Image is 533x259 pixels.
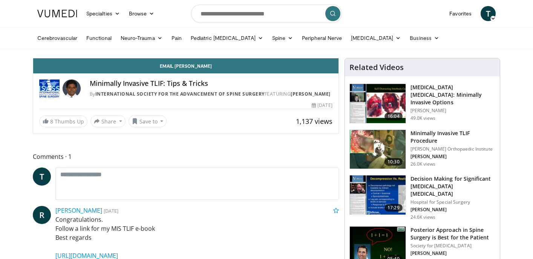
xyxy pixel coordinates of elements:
button: Share [90,115,126,127]
button: Save to [129,115,167,127]
a: Browse [124,6,159,21]
h4: Related Videos [349,63,404,72]
input: Search topics, interventions [191,5,342,23]
a: Pediatric [MEDICAL_DATA] [186,30,268,46]
span: 1,137 views [296,117,332,126]
p: Hospital for Special Surgery [410,199,495,205]
a: T [481,6,496,21]
a: 8 Thumbs Up [39,116,87,127]
p: [PERSON_NAME] [410,207,495,213]
a: R [33,206,51,224]
a: Pain [167,30,186,46]
a: Functional [82,30,116,46]
span: 16:04 [384,113,403,120]
a: [PERSON_NAME] [291,91,331,97]
small: [DATE] [104,207,118,214]
a: Business [405,30,444,46]
p: [PERSON_NAME] Orthopaedic Institute [410,146,495,152]
h4: Minimally Invasive TLIF: Tips & Tricks [90,79,332,88]
a: [PERSON_NAME] [55,206,102,215]
p: 26.0K views [410,161,435,167]
img: 9f1438f7-b5aa-4a55-ab7b-c34f90e48e66.150x105_q85_crop-smart_upscale.jpg [350,84,406,123]
p: [PERSON_NAME] [410,250,495,256]
span: Comments 1 [33,152,339,161]
div: By FEATURING [90,91,332,98]
span: 10:30 [384,158,403,166]
img: ander_3.png.150x105_q85_crop-smart_upscale.jpg [350,130,406,169]
a: Specialties [82,6,124,21]
p: [PERSON_NAME] [410,108,495,114]
p: Society for [MEDICAL_DATA] [410,243,495,249]
div: [DATE] [312,102,332,109]
a: Peripheral Nerve [297,30,346,46]
img: 316497_0000_1.png.150x105_q85_crop-smart_upscale.jpg [350,175,406,215]
h3: [MEDICAL_DATA] [MEDICAL_DATA]: Minimally Invasive Options [410,84,495,106]
a: 17:29 Decision Making for Significant [MEDICAL_DATA] [MEDICAL_DATA] Hospital for Special Surgery ... [349,175,495,220]
h3: Decision Making for Significant [MEDICAL_DATA] [MEDICAL_DATA] [410,175,495,198]
p: 24.6K views [410,214,435,220]
a: Favorites [445,6,476,21]
a: Email [PERSON_NAME] [33,58,338,73]
img: VuMedi Logo [37,10,77,17]
a: International Society for the Advancement of Spine Surgery [95,91,265,97]
a: 16:04 [MEDICAL_DATA] [MEDICAL_DATA]: Minimally Invasive Options [PERSON_NAME] 49.0K views [349,84,495,123]
a: T [33,168,51,186]
a: Neuro-Trauma [116,30,167,46]
h3: Minimally Invasive TLIF Procedure [410,129,495,145]
p: [PERSON_NAME] [410,154,495,160]
img: Avatar [63,79,81,98]
a: Spine [268,30,297,46]
p: 49.0K views [410,115,435,121]
span: 8 [50,118,53,125]
span: 17:29 [384,204,403,212]
a: 10:30 Minimally Invasive TLIF Procedure [PERSON_NAME] Orthopaedic Institute [PERSON_NAME] 26.0K v... [349,129,495,169]
a: Cerebrovascular [33,30,82,46]
img: International Society for the Advancement of Spine Surgery [39,79,60,98]
a: [MEDICAL_DATA] [346,30,405,46]
h3: Posterior Approach in Spine Surgery is Best for the Patient [410,226,495,241]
